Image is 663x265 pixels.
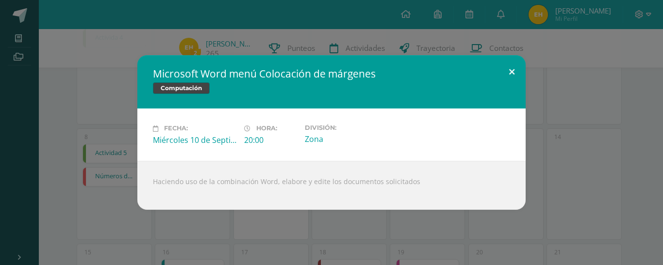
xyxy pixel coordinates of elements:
span: Hora: [256,125,277,132]
div: Haciendo uso de la combinación Word, elabore y edite los documentos solicitados [137,161,526,210]
span: Fecha: [164,125,188,132]
div: Miércoles 10 de Septiembre [153,135,236,145]
label: División: [305,124,388,131]
div: Zona [305,134,388,144]
span: Computación [153,82,210,94]
div: 20:00 [244,135,297,145]
button: Close (Esc) [498,55,526,88]
h2: Microsoft Word menú Colocación de márgenes [153,67,510,80]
